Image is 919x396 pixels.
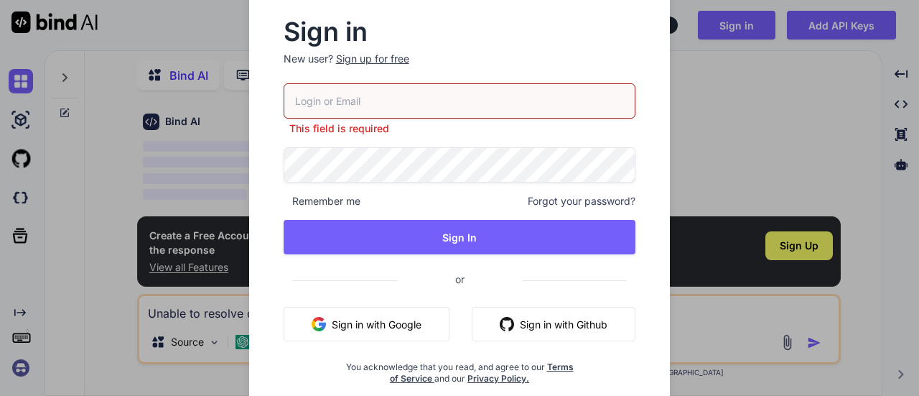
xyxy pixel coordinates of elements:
[472,307,635,341] button: Sign in with Github
[528,194,635,208] span: Forgot your password?
[284,52,636,83] p: New user?
[390,362,574,384] a: Terms of Service
[284,307,449,341] button: Sign in with Google
[284,220,636,254] button: Sign In
[467,373,529,384] a: Privacy Policy.
[398,262,522,297] span: or
[284,83,636,119] input: Login or Email
[500,317,514,331] img: github
[284,121,636,136] p: This field is required
[342,353,577,385] div: You acknowledge that you read, and agree to our and our
[284,20,636,43] h2: Sign in
[336,52,409,66] div: Sign up for free
[284,194,360,208] span: Remember me
[312,317,326,331] img: google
